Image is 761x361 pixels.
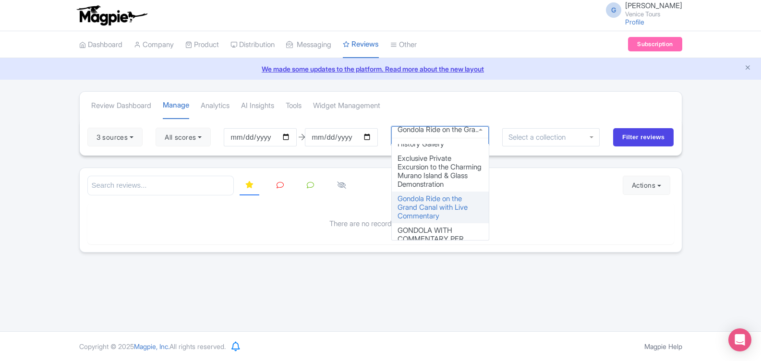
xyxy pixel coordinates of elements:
a: Review Dashboard [91,93,151,119]
img: logo-ab69f6fb50320c5b225c76a69d11143b.png [74,5,149,26]
a: Company [134,32,174,58]
button: Close announcement [744,63,751,74]
a: Magpie Help [644,342,682,350]
span: G [606,2,621,18]
div: Gondola Ride on the Grand Canal with Live Commentary [398,125,483,134]
button: All scores [156,128,211,147]
a: Tools [286,93,302,119]
a: Profile [625,18,644,26]
a: Reviews [343,31,379,59]
a: Manage [163,92,189,120]
div: There are no records of reviews. [87,203,674,245]
div: Copyright © 2025 All rights reserved. [73,341,231,351]
a: Messaging [286,32,331,58]
a: G [PERSON_NAME] Venice Tours [600,2,682,17]
div: Exclusive Private Excursion to the Charming Murano Island & Glass Demonstration [392,151,489,192]
a: Analytics [201,93,230,119]
a: We made some updates to the platform. Read more about the new layout [6,64,755,74]
button: Actions [623,176,670,195]
a: Distribution [230,32,275,58]
a: Dashboard [79,32,122,58]
a: Widget Management [313,93,380,119]
span: Magpie, Inc. [134,342,169,350]
input: Filter reviews [613,128,674,146]
a: Product [185,32,219,58]
small: Venice Tours [625,11,682,17]
div: GONDOLA WITH COMMENTARY PER EDICOLA [392,223,489,255]
div: Gondola Ride on the Grand Canal with Live Commentary [392,192,489,223]
a: AI Insights [241,93,274,119]
button: 3 sources [87,128,143,147]
span: [PERSON_NAME] [625,1,682,10]
a: Other [390,32,417,58]
input: Search reviews... [87,176,234,195]
div: Open Intercom Messenger [728,328,751,351]
a: Subscription [628,37,682,51]
input: Select a collection [508,133,572,142]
